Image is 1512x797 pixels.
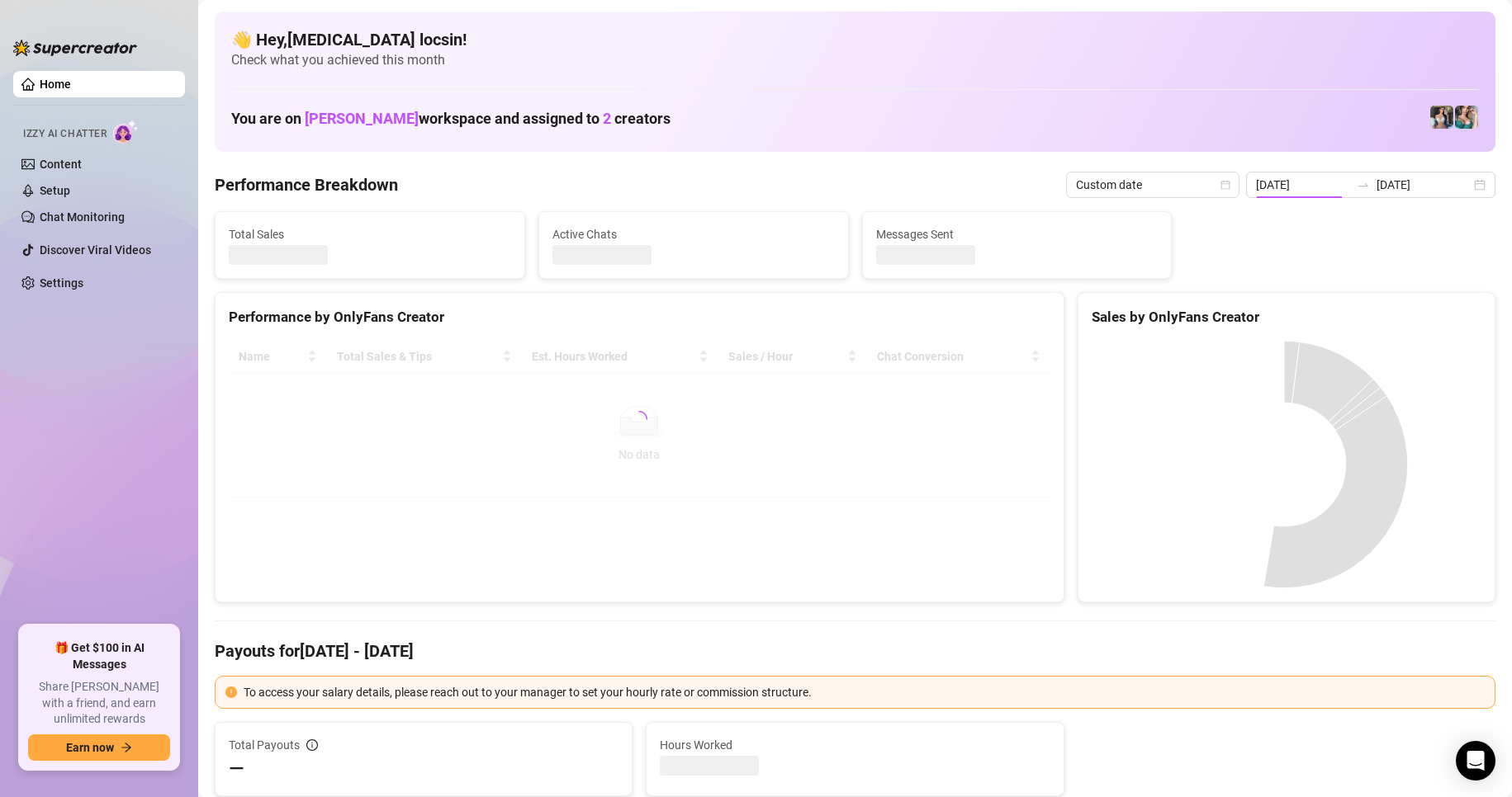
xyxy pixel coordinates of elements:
[28,679,170,728] span: Share [PERSON_NAME] with a friend, and earn unlimited rewards
[552,225,835,243] span: Active Chats
[229,306,1050,328] div: Performance by OnlyFans Creator
[1256,176,1350,194] input: Start date
[28,640,170,672] span: 🎁 Get $100 in AI Messages
[40,184,70,197] a: Setup
[1076,172,1230,197] span: Custom date
[305,110,419,127] span: [PERSON_NAME]
[229,736,300,754] span: Total Payouts
[113,120,139,144] img: AI Chatter
[244,683,1485,701] div: To access your salary details, please reach out to your manager to set your hourly rate or commis...
[40,158,82,171] a: Content
[1430,106,1453,129] img: Katy
[40,78,71,91] a: Home
[225,686,237,698] span: exclamation-circle
[121,742,132,753] span: arrow-right
[1357,178,1370,191] span: to
[215,173,398,196] h4: Performance Breakdown
[28,734,170,761] button: Earn nowarrow-right
[13,40,137,56] img: logo-BBDzfeDw.svg
[1377,176,1471,194] input: End date
[40,210,125,224] a: Chat Monitoring
[660,736,1050,754] span: Hours Worked
[66,741,114,754] span: Earn now
[23,126,107,142] span: Izzy AI Chatter
[1455,106,1478,129] img: Zaddy
[40,276,83,290] a: Settings
[231,51,1479,69] span: Check what you achieved this month
[40,243,151,257] a: Discover Viral Videos
[1221,180,1230,190] span: calendar
[1092,306,1481,328] div: Sales by OnlyFans Creator
[876,225,1159,243] span: Messages Sent
[215,639,1495,663] h4: Payouts for [DATE] - [DATE]
[1456,741,1495,780] div: Open Intercom Messenger
[603,110,611,127] span: 2
[231,28,1479,51] h4: 👋 Hey, [MEDICAL_DATA] locsin !
[231,110,671,128] h1: You are on workspace and assigned to creators
[229,225,511,243] span: Total Sales
[1357,178,1370,191] span: swap-right
[229,756,244,782] span: —
[629,409,649,429] span: loading
[306,739,318,751] span: info-circle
